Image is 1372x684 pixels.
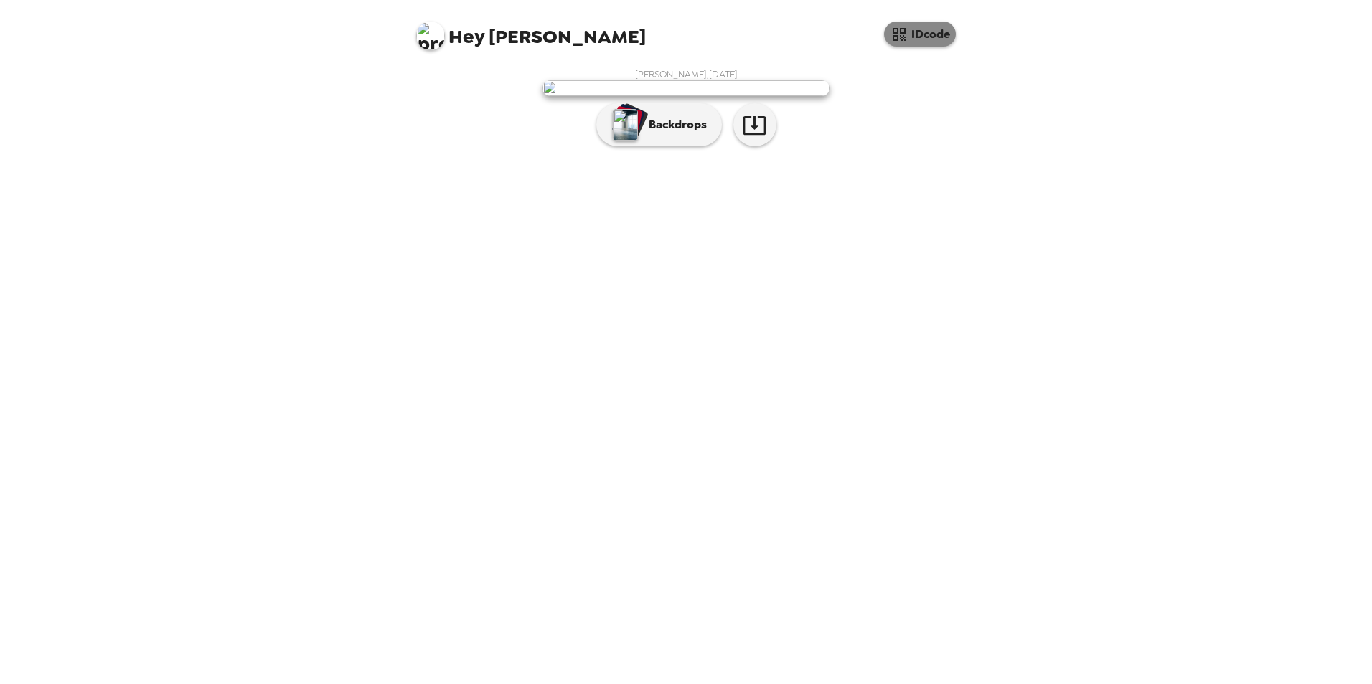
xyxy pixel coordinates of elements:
[635,68,738,80] span: [PERSON_NAME] , [DATE]
[642,116,707,133] p: Backdrops
[884,22,956,47] button: IDcode
[416,22,445,50] img: profile pic
[416,14,646,47] span: [PERSON_NAME]
[448,24,484,49] span: Hey
[596,103,722,146] button: Backdrops
[542,80,830,96] img: user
